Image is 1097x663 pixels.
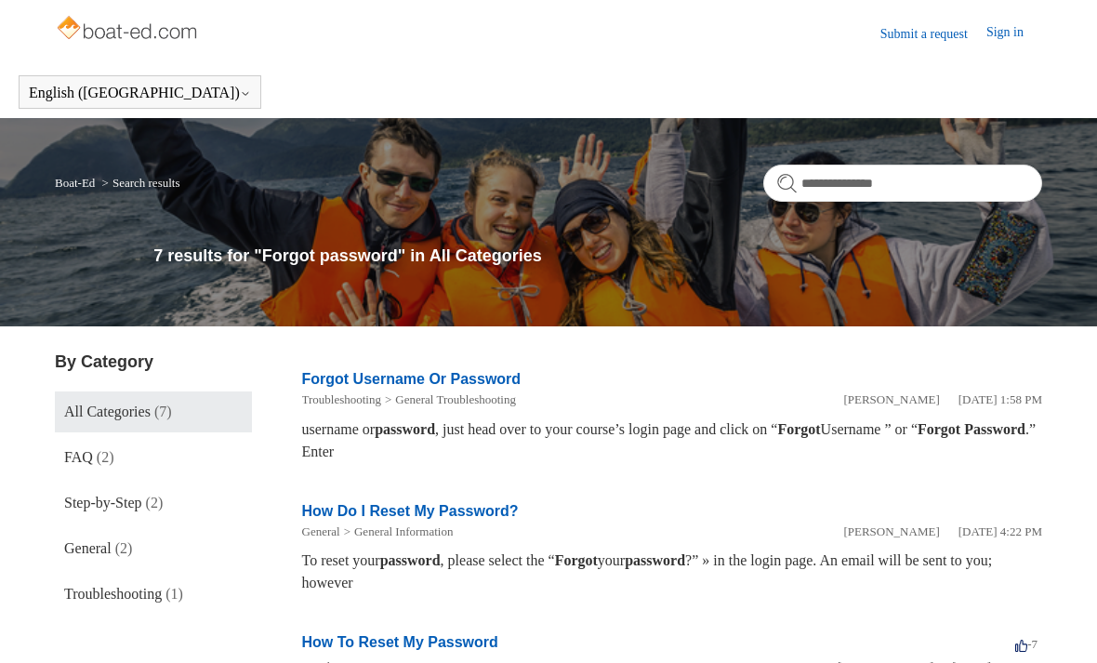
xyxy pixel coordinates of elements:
[64,449,93,465] span: FAQ
[1015,637,1038,651] span: -7
[55,11,203,48] img: Boat-Ed Help Center home page
[64,540,112,556] span: General
[302,634,498,650] a: How To Reset My Password
[381,391,516,409] li: General Troubleshooting
[55,574,252,615] a: Troubleshooting (1)
[880,24,986,44] a: Submit a request
[55,437,252,478] a: FAQ (2)
[843,523,939,541] li: [PERSON_NAME]
[763,165,1042,202] input: Search
[958,524,1042,538] time: 01/05/2024, 16:22
[302,524,340,538] a: General
[340,523,454,541] li: General Information
[153,244,1042,269] h1: 7 results for "Forgot password" in All Categories
[97,449,114,465] span: (2)
[302,392,381,406] a: Troubleshooting
[154,404,172,419] span: (7)
[375,421,435,437] em: password
[55,176,99,190] li: Boat-Ed
[146,495,164,511] span: (2)
[55,176,95,190] a: Boat-Ed
[302,391,381,409] li: Troubleshooting
[55,391,252,432] a: All Categories (7)
[395,392,516,406] a: General Troubleshooting
[99,176,180,190] li: Search results
[302,503,519,519] a: How Do I Reset My Password?
[115,540,133,556] span: (2)
[302,371,522,387] a: Forgot Username Or Password
[380,552,441,568] em: password
[165,586,183,602] span: (1)
[302,550,1043,594] div: To reset your , please select the “ your ?” » in the login page. An email will be sent to you; ho...
[64,404,151,419] span: All Categories
[55,528,252,569] a: General (2)
[354,524,453,538] a: General Information
[55,483,252,524] a: Step-by-Step (2)
[64,586,162,602] span: Troubleshooting
[555,552,598,568] em: Forgot
[777,421,820,437] em: Forgot
[29,85,251,101] button: English ([GEOGRAPHIC_DATA])
[302,523,340,541] li: General
[625,552,685,568] em: password
[55,350,252,375] h3: By Category
[302,418,1043,463] div: username or , just head over to your course’s login page and click on “ Username ” or “ .” Enter
[986,22,1042,45] a: Sign in
[64,495,142,511] span: Step-by-Step
[918,421,1025,437] em: Forgot Password
[958,392,1042,406] time: 05/20/2025, 13:58
[843,391,939,409] li: [PERSON_NAME]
